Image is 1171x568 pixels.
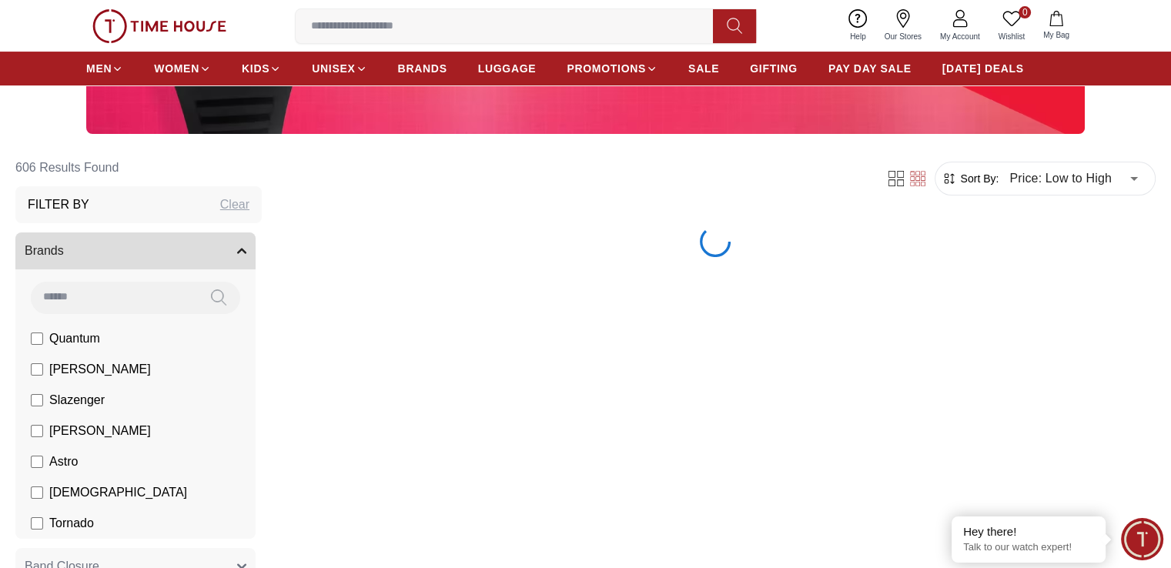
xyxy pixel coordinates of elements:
a: LUGGAGE [478,55,537,82]
button: Brands [15,232,256,269]
span: My Bag [1037,29,1076,41]
span: PROMOTIONS [567,61,646,76]
span: LUGGAGE [478,61,537,76]
span: MEN [86,61,112,76]
span: [DEMOGRAPHIC_DATA] [49,483,187,502]
span: [PERSON_NAME] [49,360,151,379]
div: Price: Low to High [999,157,1149,200]
a: SALE [688,55,719,82]
span: [PERSON_NAME] [49,422,151,440]
span: GIFTING [750,61,798,76]
h6: 606 Results Found [15,149,262,186]
span: Sort By: [957,171,999,186]
input: Quantum [31,332,43,345]
a: MEN [86,55,123,82]
span: Astro [49,453,78,471]
a: KIDS [242,55,281,82]
div: Hey there! [963,524,1094,540]
a: GIFTING [750,55,798,82]
a: PAY DAY SALE [828,55,912,82]
input: [DEMOGRAPHIC_DATA] [31,486,43,499]
a: PROMOTIONS [567,55,657,82]
button: Sort By: [942,171,999,186]
input: Astro [31,456,43,468]
div: Chat Widget [1121,518,1163,560]
span: PAY DAY SALE [828,61,912,76]
a: [DATE] DEALS [942,55,1024,82]
span: Wishlist [992,31,1031,42]
span: [DATE] DEALS [942,61,1024,76]
p: Talk to our watch expert! [963,541,1094,554]
span: SALE [688,61,719,76]
div: Clear [220,195,249,214]
span: KIDS [242,61,269,76]
span: Slazenger [49,391,105,409]
span: Quantum [49,329,100,348]
span: WOMEN [154,61,199,76]
span: 0 [1019,6,1031,18]
button: My Bag [1034,8,1079,44]
span: Help [844,31,872,42]
a: Our Stores [875,6,931,45]
h3: Filter By [28,195,89,214]
span: Brands [25,242,64,260]
a: UNISEX [312,55,366,82]
span: Our Stores [878,31,928,42]
input: Slazenger [31,394,43,406]
a: 0Wishlist [989,6,1034,45]
span: UNISEX [312,61,355,76]
img: ... [92,9,226,43]
span: My Account [934,31,986,42]
a: BRANDS [398,55,447,82]
input: [PERSON_NAME] [31,363,43,376]
span: Tornado [49,514,94,533]
a: WOMEN [154,55,211,82]
input: [PERSON_NAME] [31,425,43,437]
span: BRANDS [398,61,447,76]
a: Help [841,6,875,45]
input: Tornado [31,517,43,530]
